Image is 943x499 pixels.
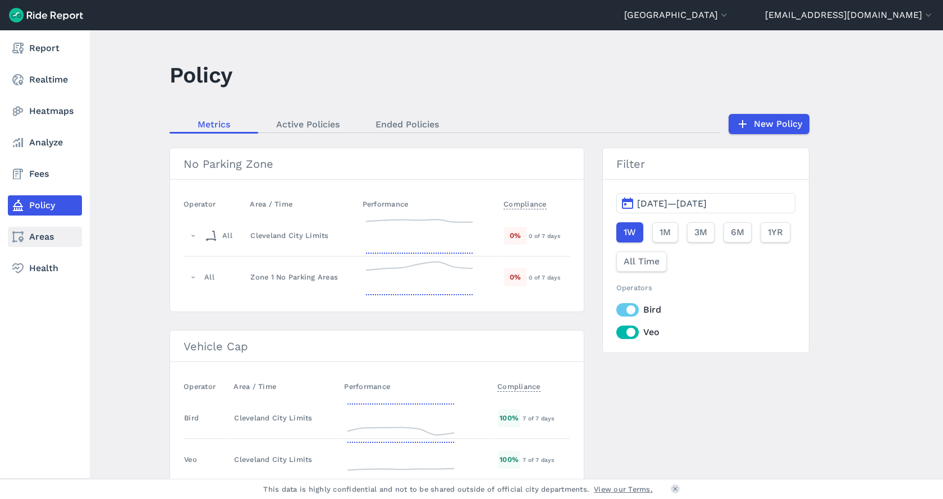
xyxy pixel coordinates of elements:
[724,222,752,242] button: 6M
[616,222,643,242] button: 1W
[616,326,795,339] label: Veo
[603,148,809,180] h3: Filter
[498,451,520,468] div: 100 %
[624,8,730,22] button: [GEOGRAPHIC_DATA]
[8,164,82,184] a: Fees
[624,226,636,239] span: 1W
[170,116,258,132] a: Metrics
[358,193,499,215] th: Performance
[170,331,584,362] h3: Vehicle Cap
[504,268,527,286] div: 0 %
[204,272,214,282] div: All
[594,484,653,495] a: View our Terms.
[616,193,795,213] button: [DATE]—[DATE]
[616,283,652,292] span: Operators
[8,258,82,278] a: Health
[358,116,457,132] a: Ended Policies
[8,195,82,216] a: Policy
[729,114,809,134] a: New Policy
[340,376,493,397] th: Performance
[529,272,570,282] div: 0 of 7 days
[250,272,353,282] div: Zone 1 No Parking Areas
[258,116,358,132] a: Active Policies
[8,101,82,121] a: Heatmaps
[768,226,783,239] span: 1YR
[660,226,671,239] span: 1M
[761,222,790,242] button: 1YR
[503,196,547,209] span: Compliance
[8,227,82,247] a: Areas
[204,227,232,245] div: All
[731,226,744,239] span: 6M
[184,413,199,423] div: Bird
[234,413,335,423] div: Cleveland City Limits
[765,8,934,22] button: [EMAIL_ADDRESS][DOMAIN_NAME]
[687,222,715,242] button: 3M
[8,38,82,58] a: Report
[694,226,707,239] span: 3M
[8,70,82,90] a: Realtime
[250,230,353,241] div: Cleveland City Limits
[523,455,569,465] div: 7 of 7 days
[624,255,660,268] span: All Time
[184,454,197,465] div: Veo
[504,227,527,244] div: 0 %
[184,376,229,397] th: Operator
[170,148,584,180] h3: No Parking Zone
[229,376,340,397] th: Area / Time
[245,193,358,215] th: Area / Time
[498,409,520,427] div: 100 %
[184,193,245,215] th: Operator
[529,231,570,241] div: 0 of 7 days
[497,379,541,392] span: Compliance
[616,303,795,317] label: Bird
[616,251,667,272] button: All Time
[523,413,569,423] div: 7 of 7 days
[9,8,83,22] img: Ride Report
[234,454,335,465] div: Cleveland City Limits
[652,222,678,242] button: 1M
[170,59,232,90] h1: Policy
[8,132,82,153] a: Analyze
[637,198,707,209] span: [DATE]—[DATE]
